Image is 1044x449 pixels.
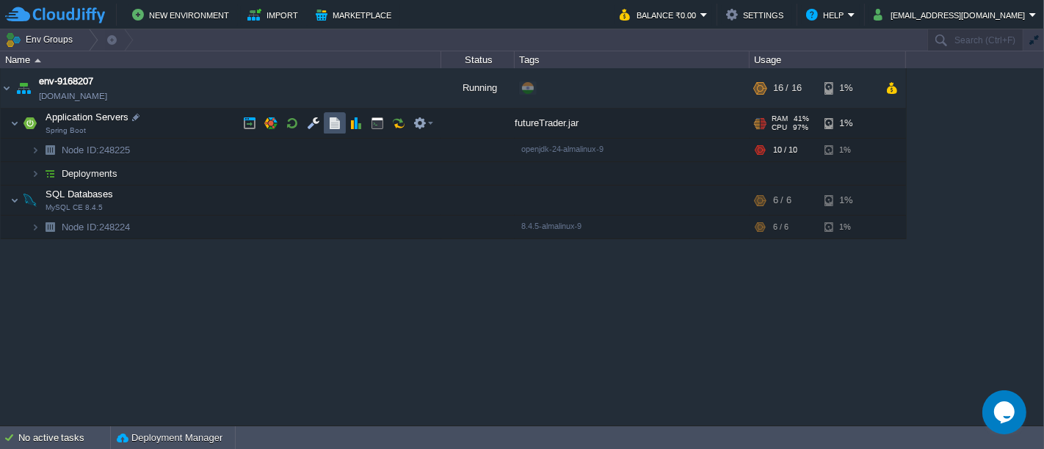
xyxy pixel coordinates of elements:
[39,74,93,89] a: env-9168207
[10,186,19,215] img: AMDAwAAAACH5BAEAAAAALAAAAAABAAEAAAICRAEAOw==
[31,216,40,238] img: AMDAwAAAACH5BAEAAAAALAAAAAABAAEAAAICRAEAOw==
[39,89,107,103] a: [DOMAIN_NAME]
[132,6,233,23] button: New Environment
[750,51,905,68] div: Usage
[316,6,396,23] button: Marketplace
[806,6,848,23] button: Help
[793,123,808,132] span: 97%
[40,216,60,238] img: AMDAwAAAACH5BAEAAAAALAAAAAABAAEAAAICRAEAOw==
[521,145,603,153] span: openjdk-24-almalinux-9
[824,68,872,108] div: 1%
[521,222,581,230] span: 8.4.5-almalinux-9
[40,162,60,185] img: AMDAwAAAACH5BAEAAAAALAAAAAABAAEAAAICRAEAOw==
[772,123,787,132] span: CPU
[46,126,86,135] span: Spring Boot
[60,221,132,233] span: 248224
[620,6,700,23] button: Balance ₹0.00
[794,114,809,123] span: 41%
[117,431,222,445] button: Deployment Manager
[60,144,132,156] span: 248225
[247,6,302,23] button: Import
[10,109,19,138] img: AMDAwAAAACH5BAEAAAAALAAAAAABAAEAAAICRAEAOw==
[60,144,132,156] a: Node ID:248225
[824,186,872,215] div: 1%
[40,139,60,161] img: AMDAwAAAACH5BAEAAAAALAAAAAABAAEAAAICRAEAOw==
[5,29,78,50] button: Env Groups
[60,221,132,233] a: Node ID:248224
[726,6,788,23] button: Settings
[874,6,1029,23] button: [EMAIL_ADDRESS][DOMAIN_NAME]
[62,145,99,156] span: Node ID:
[31,139,40,161] img: AMDAwAAAACH5BAEAAAAALAAAAAABAAEAAAICRAEAOw==
[44,112,131,123] a: Application ServersSpring Boot
[35,59,41,62] img: AMDAwAAAACH5BAEAAAAALAAAAAABAAEAAAICRAEAOw==
[20,109,40,138] img: AMDAwAAAACH5BAEAAAAALAAAAAABAAEAAAICRAEAOw==
[442,51,514,68] div: Status
[441,68,515,108] div: Running
[60,167,120,180] a: Deployments
[773,216,789,238] div: 6 / 6
[1,51,441,68] div: Name
[46,203,103,212] span: MySQL CE 8.4.5
[515,51,749,68] div: Tags
[44,111,131,123] span: Application Servers
[62,222,99,233] span: Node ID:
[773,139,797,161] div: 10 / 10
[44,189,115,200] a: SQL DatabasesMySQL CE 8.4.5
[5,6,105,24] img: CloudJiffy
[824,139,872,161] div: 1%
[44,188,115,200] span: SQL Databases
[773,186,791,215] div: 6 / 6
[13,68,34,108] img: AMDAwAAAACH5BAEAAAAALAAAAAABAAEAAAICRAEAOw==
[772,114,788,123] span: RAM
[1,68,12,108] img: AMDAwAAAACH5BAEAAAAALAAAAAABAAEAAAICRAEAOw==
[982,390,1029,434] iframe: chat widget
[515,109,750,138] div: futureTrader.jar
[773,68,802,108] div: 16 / 16
[824,109,872,138] div: 1%
[20,186,40,215] img: AMDAwAAAACH5BAEAAAAALAAAAAABAAEAAAICRAEAOw==
[31,162,40,185] img: AMDAwAAAACH5BAEAAAAALAAAAAABAAEAAAICRAEAOw==
[824,216,872,238] div: 1%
